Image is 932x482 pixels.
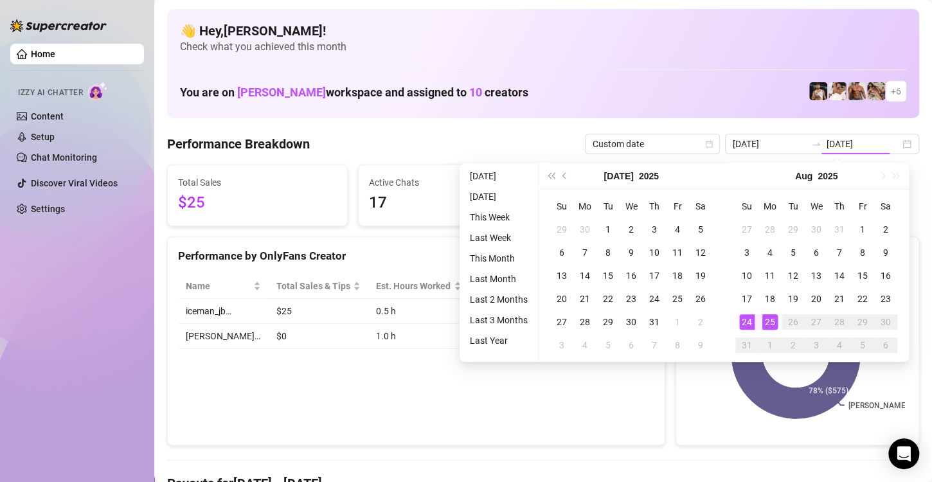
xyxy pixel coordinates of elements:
[186,279,251,293] span: Name
[811,139,821,149] span: swap-right
[705,140,713,148] span: calendar
[31,111,64,121] a: Content
[368,299,469,324] td: 0.5 h
[811,139,821,149] span: to
[469,85,482,99] span: 10
[469,324,545,349] td: $0
[695,305,735,314] text: iceman_jb…
[31,132,55,142] a: Setup
[31,178,118,188] a: Discover Viral Videos
[178,274,269,299] th: Name
[686,247,908,265] div: Sales by OnlyFans Creator
[827,137,900,151] input: End date
[369,175,528,190] span: Active Chats
[848,401,912,410] text: [PERSON_NAME]…
[178,191,337,215] span: $25
[733,137,806,151] input: Start date
[376,279,451,293] div: Est. Hours Worked
[180,85,528,100] h1: You are on workspace and assigned to creators
[237,85,326,99] span: [PERSON_NAME]
[31,204,65,214] a: Settings
[178,299,269,324] td: iceman_jb…
[10,19,107,32] img: logo-BBDzfeDw.svg
[888,438,919,469] div: Open Intercom Messenger
[545,274,654,299] th: Chat Conversion
[368,324,469,349] td: 1.0 h
[178,324,269,349] td: [PERSON_NAME]…
[369,191,528,215] span: 17
[269,299,369,324] td: $25
[18,87,83,99] span: Izzy AI Chatter
[553,304,573,318] span: 33 %
[88,82,108,100] img: AI Chatter
[178,247,654,265] div: Performance by OnlyFans Creator
[593,134,712,154] span: Custom date
[809,82,827,100] img: Chris
[559,191,718,215] span: 32
[553,279,636,293] span: Chat Conversion
[848,82,866,100] img: David
[867,82,885,100] img: Uncle
[553,329,573,343] span: 0 %
[477,279,527,293] span: Sales / Hour
[178,175,337,190] span: Total Sales
[269,274,369,299] th: Total Sales & Tips
[31,152,97,163] a: Chat Monitoring
[180,40,906,54] span: Check what you achieved this month
[269,324,369,349] td: $0
[167,135,310,153] h4: Performance Breakdown
[559,175,718,190] span: Messages Sent
[829,82,847,100] img: Jake
[31,49,55,59] a: Home
[469,299,545,324] td: $50
[891,84,901,98] span: + 6
[276,279,351,293] span: Total Sales & Tips
[469,274,545,299] th: Sales / Hour
[667,314,731,323] text: [PERSON_NAME]…
[180,22,906,40] h4: 👋 Hey, [PERSON_NAME] !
